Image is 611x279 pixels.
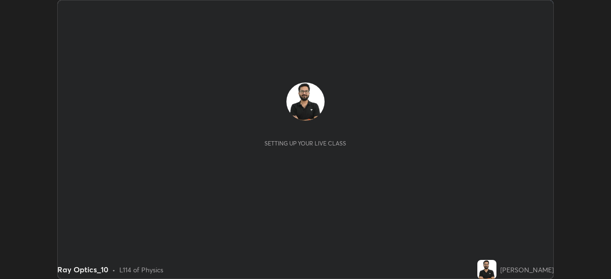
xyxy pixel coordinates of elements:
div: Setting up your live class [264,140,346,147]
div: Ray Optics_10 [57,264,108,275]
div: L114 of Physics [119,265,163,275]
img: 3ea2000428aa4a359c25bd563e59faa7.jpg [286,83,325,121]
div: • [112,265,116,275]
div: [PERSON_NAME] [500,265,554,275]
img: 3ea2000428aa4a359c25bd563e59faa7.jpg [477,260,496,279]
